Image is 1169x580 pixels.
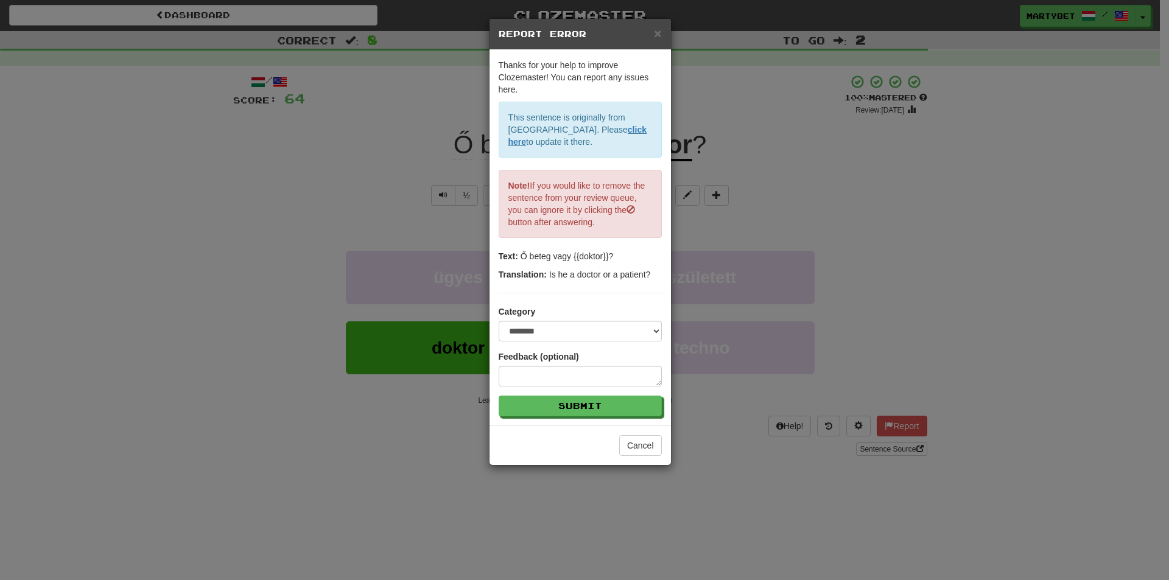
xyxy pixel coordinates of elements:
strong: Text: [499,251,518,261]
button: Submit [499,396,662,416]
p: Thanks for your help to improve Clozemaster! You can report any issues here. [499,59,662,96]
p: This sentence is originally from [GEOGRAPHIC_DATA]. Please to update it there. [499,102,662,158]
span: × [654,26,661,40]
p: Ő beteg vagy {{doktor}}? [499,250,662,262]
button: Close [654,27,661,40]
p: Is he a doctor or a patient? [499,268,662,281]
h5: Report Error [499,28,662,40]
strong: Note! [508,181,530,190]
label: Category [499,306,536,318]
button: Cancel [619,435,662,456]
label: Feedback (optional) [499,351,579,363]
p: If you would like to remove the sentence from your review queue, you can ignore it by clicking th... [499,170,662,238]
strong: Translation: [499,270,547,279]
